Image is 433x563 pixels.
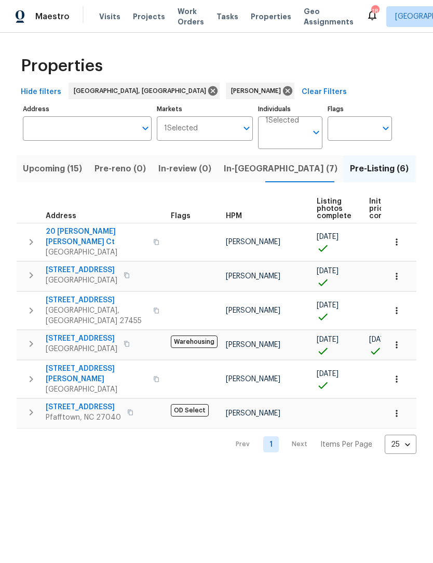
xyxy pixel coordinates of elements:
span: Properties [21,61,103,71]
span: Pre-Listing (6) [350,162,409,176]
span: [DATE] [317,370,339,378]
label: Address [23,106,152,112]
span: Address [46,212,76,220]
span: [DATE] [317,267,339,275]
button: Clear Filters [297,83,351,102]
span: [STREET_ADDRESS] [46,265,117,275]
span: Work Orders [178,6,204,27]
span: Warehousing [171,336,218,348]
span: In-[GEOGRAPHIC_DATA] (7) [224,162,337,176]
span: [STREET_ADDRESS][PERSON_NAME] [46,364,147,384]
span: [PERSON_NAME] [226,341,280,348]
span: [STREET_ADDRESS] [46,333,117,344]
span: [DATE] [317,233,339,240]
span: Tasks [216,13,238,20]
button: Open [138,121,153,136]
span: [PERSON_NAME] [226,238,280,246]
div: [GEOGRAPHIC_DATA], [GEOGRAPHIC_DATA] [69,83,220,99]
span: [GEOGRAPHIC_DATA], [GEOGRAPHIC_DATA] 27455 [46,305,147,326]
span: [GEOGRAPHIC_DATA] [46,275,117,286]
span: Projects [133,11,165,22]
div: 25 [385,431,416,458]
span: [GEOGRAPHIC_DATA] [46,384,147,395]
span: Flags [171,212,191,220]
span: [GEOGRAPHIC_DATA] [46,247,147,258]
span: Visits [99,11,120,22]
span: HPM [226,212,242,220]
span: [GEOGRAPHIC_DATA] [46,344,117,354]
label: Flags [328,106,392,112]
span: Listing photos complete [317,198,351,220]
span: Hide filters [21,86,61,99]
label: Markets [157,106,253,112]
span: [PERSON_NAME] [226,307,280,314]
span: Upcoming (15) [23,162,82,176]
span: [STREET_ADDRESS] [46,295,147,305]
div: [PERSON_NAME] [226,83,294,99]
span: Maestro [35,11,70,22]
span: Pre-reno (0) [94,162,146,176]
button: Open [309,125,323,140]
span: [DATE] [369,336,391,343]
div: 18 [371,6,378,17]
span: Clear Filters [302,86,347,99]
span: [DATE] [317,302,339,309]
span: [PERSON_NAME] [231,86,285,96]
span: [DATE] [317,336,339,343]
span: Properties [251,11,291,22]
button: Open [239,121,254,136]
label: Individuals [258,106,322,112]
span: 1 Selected [265,116,299,125]
a: Goto page 1 [263,436,279,452]
span: [PERSON_NAME] [226,376,280,383]
span: Pfafftown, NC 27040 [46,412,121,423]
span: OD Select [171,404,209,417]
span: Geo Assignments [304,6,354,27]
span: [GEOGRAPHIC_DATA], [GEOGRAPHIC_DATA] [74,86,210,96]
span: Initial list price complete [369,198,404,220]
span: [PERSON_NAME] [226,273,280,280]
span: 1 Selected [164,124,198,133]
p: Items Per Page [320,439,372,450]
span: [PERSON_NAME] [226,410,280,417]
nav: Pagination Navigation [226,435,416,454]
span: 20 [PERSON_NAME] [PERSON_NAME] Ct [46,226,147,247]
button: Open [378,121,393,136]
span: [STREET_ADDRESS] [46,402,121,412]
button: Hide filters [17,83,65,102]
span: In-review (0) [158,162,211,176]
